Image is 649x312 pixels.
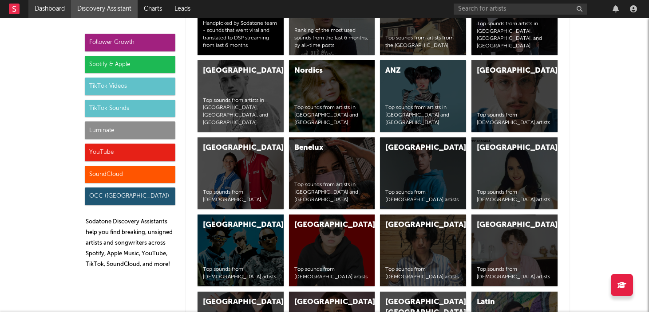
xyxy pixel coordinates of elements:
[198,60,284,132] a: [GEOGRAPHIC_DATA]Top sounds from artists in [GEOGRAPHIC_DATA], [GEOGRAPHIC_DATA], and [GEOGRAPHIC...
[85,187,175,205] div: OCC ([GEOGRAPHIC_DATA])
[385,220,446,230] div: [GEOGRAPHIC_DATA]
[477,112,552,127] div: Top sounds from [DEMOGRAPHIC_DATA] artists
[203,266,278,281] div: Top sounds from [DEMOGRAPHIC_DATA] artists
[85,34,175,51] div: Follower Growth
[85,166,175,183] div: SoundCloud
[85,100,175,117] div: TikTok Sounds
[203,97,278,127] div: Top sounds from artists in [GEOGRAPHIC_DATA], [GEOGRAPHIC_DATA], and [GEOGRAPHIC_DATA]
[385,104,461,126] div: Top sounds from artists in [GEOGRAPHIC_DATA] and [GEOGRAPHIC_DATA]
[85,56,175,74] div: Spotify & Apple
[477,20,552,50] div: Top sounds from artists in [GEOGRAPHIC_DATA], [GEOGRAPHIC_DATA], and [GEOGRAPHIC_DATA]
[477,266,552,281] div: Top sounds from [DEMOGRAPHIC_DATA] artists
[294,104,370,126] div: Top sounds from artists in [GEOGRAPHIC_DATA] and [GEOGRAPHIC_DATA]
[294,66,355,76] div: Nordics
[203,66,263,76] div: [GEOGRAPHIC_DATA]
[203,220,263,230] div: [GEOGRAPHIC_DATA]
[203,189,278,204] div: Top sounds from [DEMOGRAPHIC_DATA]
[477,189,552,204] div: Top sounds from [DEMOGRAPHIC_DATA] artists
[203,20,278,50] div: Handpicked by Sodatone team - sounds that went viral and translated to DSP streaming from last 6 ...
[294,220,355,230] div: [GEOGRAPHIC_DATA]
[385,143,446,153] div: [GEOGRAPHIC_DATA]
[85,121,175,139] div: Luminate
[294,297,355,308] div: [GEOGRAPHIC_DATA]
[294,181,370,203] div: Top sounds from artists in [GEOGRAPHIC_DATA] and [GEOGRAPHIC_DATA]
[477,66,537,76] div: [GEOGRAPHIC_DATA]
[198,137,284,209] a: [GEOGRAPHIC_DATA]Top sounds from [DEMOGRAPHIC_DATA]
[203,143,263,153] div: [GEOGRAPHIC_DATA]
[471,214,558,286] a: [GEOGRAPHIC_DATA]Top sounds from [DEMOGRAPHIC_DATA] artists
[477,220,537,230] div: [GEOGRAPHIC_DATA]
[294,266,370,281] div: Top sounds from [DEMOGRAPHIC_DATA] artists
[294,27,370,49] div: Ranking of the most used sounds from the last 6 months, by all-time posts
[289,214,375,286] a: [GEOGRAPHIC_DATA]Top sounds from [DEMOGRAPHIC_DATA] artists
[289,137,375,209] a: BeneluxTop sounds from artists in [GEOGRAPHIC_DATA] and [GEOGRAPHIC_DATA]
[203,297,263,308] div: [GEOGRAPHIC_DATA]
[477,143,537,153] div: [GEOGRAPHIC_DATA]
[294,143,355,153] div: Benelux
[380,60,466,132] a: ANZTop sounds from artists in [GEOGRAPHIC_DATA] and [GEOGRAPHIC_DATA]
[380,214,466,286] a: [GEOGRAPHIC_DATA]Top sounds from [DEMOGRAPHIC_DATA] artists
[454,4,587,15] input: Search for artists
[471,60,558,132] a: [GEOGRAPHIC_DATA]Top sounds from [DEMOGRAPHIC_DATA] artists
[289,60,375,132] a: NordicsTop sounds from artists in [GEOGRAPHIC_DATA] and [GEOGRAPHIC_DATA]
[85,144,175,161] div: YouTube
[198,214,284,286] a: [GEOGRAPHIC_DATA]Top sounds from [DEMOGRAPHIC_DATA] artists
[385,35,461,50] div: Top sounds from artists from the [GEOGRAPHIC_DATA]
[385,66,446,76] div: ANZ
[85,78,175,95] div: TikTok Videos
[380,137,466,209] a: [GEOGRAPHIC_DATA]Top sounds from [DEMOGRAPHIC_DATA] artists
[385,189,461,204] div: Top sounds from [DEMOGRAPHIC_DATA] artists
[385,266,461,281] div: Top sounds from [DEMOGRAPHIC_DATA] artists
[477,297,537,308] div: Latin
[86,217,175,270] p: Sodatone Discovery Assistants help you find breaking, unsigned artists and songwriters across Spo...
[471,137,558,209] a: [GEOGRAPHIC_DATA]Top sounds from [DEMOGRAPHIC_DATA] artists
